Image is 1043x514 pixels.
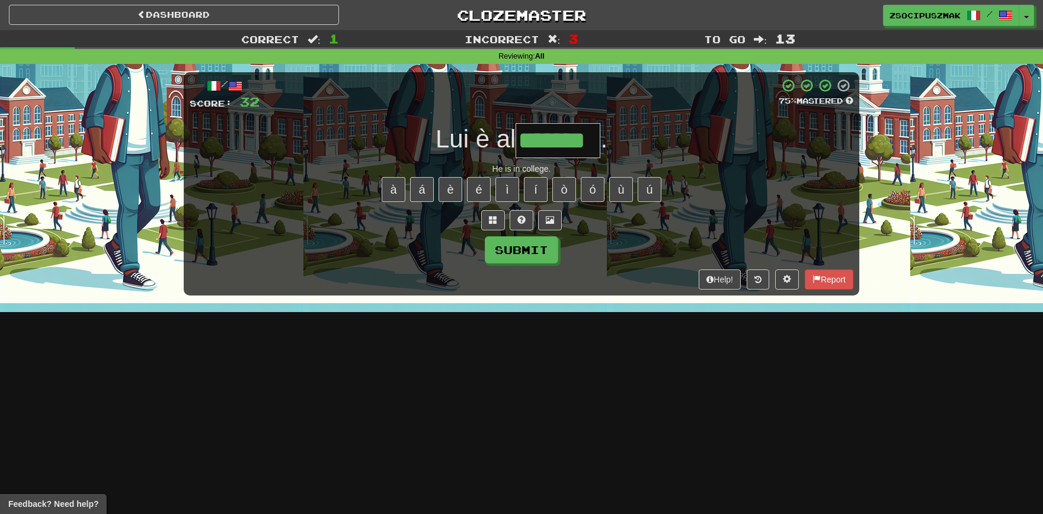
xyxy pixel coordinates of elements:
[775,31,795,46] span: 13
[9,5,339,25] a: Dashboard
[805,269,853,290] button: Report
[329,31,339,46] span: 1
[609,177,633,202] button: ù
[485,236,558,264] button: Submit
[495,177,519,202] button: ì
[481,210,505,230] button: Switch sentence to multiple choice alt+p
[510,210,533,230] button: Single letter hint - you only get 1 per sentence and score half the points! alt+h
[436,125,516,153] span: Lui è al
[699,269,741,290] button: Help!
[190,78,260,93] div: /
[357,5,687,25] a: Clozemaster
[465,33,539,45] span: Incorrect
[535,52,545,60] strong: All
[600,125,607,153] span: .
[987,9,993,18] span: /
[779,96,796,105] span: 75 %
[552,177,576,202] button: ò
[382,177,405,202] button: à
[524,177,548,202] button: í
[883,5,1019,26] a: zsocipuszmak /
[638,177,661,202] button: ú
[8,498,98,510] span: Open feedback widget
[241,33,299,45] span: Correct
[467,177,491,202] button: é
[747,269,769,290] button: Round history (alt+y)
[538,210,562,230] button: Show image (alt+x)
[704,33,746,45] span: To go
[410,177,434,202] button: á
[568,31,578,46] span: 3
[190,98,232,108] span: Score:
[439,177,462,202] button: è
[581,177,604,202] button: ó
[779,96,853,107] div: Mastered
[308,34,321,44] span: :
[890,10,961,21] span: zsocipuszmak
[754,34,767,44] span: :
[239,94,260,109] span: 32
[548,34,561,44] span: :
[190,163,853,175] div: He is in college.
